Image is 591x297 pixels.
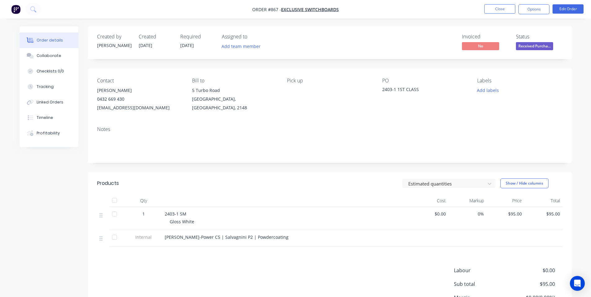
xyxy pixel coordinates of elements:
button: Add team member [222,42,264,50]
span: No [462,42,499,50]
div: [EMAIL_ADDRESS][DOMAIN_NAME] [97,103,182,112]
div: Timeline [37,115,53,120]
button: Add team member [218,42,264,50]
div: Open Intercom Messenger [570,276,585,291]
div: 5 Turbo Road [192,86,277,95]
button: Edit Order [553,4,584,14]
span: [DATE] [139,42,152,48]
span: $0.00 [413,211,446,217]
button: Linked Orders [20,94,78,110]
span: Received Purcha... [516,42,553,50]
span: 1 [142,211,145,217]
div: Tracking [37,84,54,90]
button: Checklists 0/0 [20,63,78,79]
div: Status [516,34,562,40]
div: Order details [37,37,63,43]
span: [PERSON_NAME]-Power C5 | Salvagnini P2 | Powdercoating [165,234,289,240]
div: Notes [97,126,562,132]
span: Sub total [454,280,509,288]
span: 2403-1 SM [165,211,186,217]
div: Cost [410,194,449,207]
span: Gloss White [170,219,194,225]
div: Markup [448,194,486,207]
div: Bill to [192,78,277,84]
span: $0.00 [509,267,555,274]
button: Timeline [20,110,78,125]
div: Created by [97,34,131,40]
div: Linked Orders [37,99,63,105]
button: Profitability [20,125,78,141]
button: Received Purcha... [516,42,553,51]
div: Collaborate [37,53,61,59]
div: [PERSON_NAME]0432 669 430[EMAIL_ADDRESS][DOMAIN_NAME] [97,86,182,112]
span: $95.00 [509,280,555,288]
span: Internal [128,234,160,240]
img: Factory [11,5,20,14]
div: 5 Turbo Road[GEOGRAPHIC_DATA], [GEOGRAPHIC_DATA], 2148 [192,86,277,112]
div: Checklists 0/0 [37,68,64,74]
a: Exclusive Switchboards [281,7,339,12]
div: Assigned to [222,34,284,40]
span: Labour [454,267,509,274]
button: Order details [20,33,78,48]
button: Add labels [474,86,502,94]
span: Order #867 - [252,7,281,12]
div: Required [180,34,214,40]
div: [GEOGRAPHIC_DATA], [GEOGRAPHIC_DATA], 2148 [192,95,277,112]
div: 0432 669 430 [97,95,182,103]
button: Collaborate [20,48,78,63]
div: Total [524,194,562,207]
span: 0% [451,211,484,217]
div: Labels [477,78,562,84]
div: [PERSON_NAME] [97,42,131,49]
div: 2403-1 1ST CLASS [382,86,460,95]
div: Created [139,34,173,40]
div: PO [382,78,467,84]
button: Options [518,4,549,14]
span: $95.00 [527,211,560,217]
div: Products [97,180,119,187]
div: Profitability [37,130,60,136]
button: Close [484,4,515,14]
div: Price [486,194,525,207]
button: Show / Hide columns [500,178,548,188]
div: Contact [97,78,182,84]
span: $95.00 [489,211,522,217]
div: Qty [125,194,162,207]
div: [PERSON_NAME] [97,86,182,95]
button: Tracking [20,79,78,94]
div: Pick up [287,78,372,84]
div: Invoiced [462,34,508,40]
span: [DATE] [180,42,194,48]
